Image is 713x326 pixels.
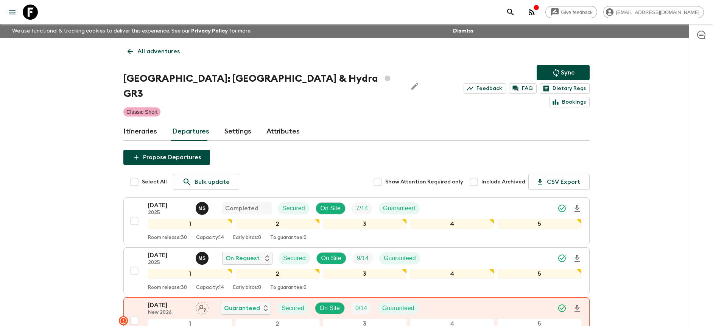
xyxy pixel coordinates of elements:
[509,83,537,94] a: FAQ
[356,204,368,213] p: 7 / 14
[172,123,209,141] a: Departures
[385,178,463,186] span: Show Attention Required only
[225,204,258,213] p: Completed
[315,302,345,314] div: On Site
[384,254,416,263] p: Guaranteed
[537,65,590,80] button: Sync adventure departures to the booking engine
[270,235,307,241] p: To guarantee: 0
[123,123,157,141] a: Itineraries
[224,123,251,141] a: Settings
[226,254,260,263] p: On Request
[545,6,597,18] a: Give feedback
[148,285,187,291] p: Room release: 30
[5,5,20,20] button: menu
[573,304,582,313] svg: Download Onboarding
[352,202,372,214] div: Trip Fill
[283,254,306,263] p: Secured
[410,269,494,279] div: 4
[573,204,582,213] svg: Download Onboarding
[196,304,209,310] span: Assign pack leader
[612,9,704,15] span: [EMAIL_ADDRESS][DOMAIN_NAME]
[123,150,210,165] button: Propose Departures
[270,285,307,291] p: To guarantee: 0
[191,28,228,34] a: Privacy Policy
[464,83,506,94] a: Feedback
[316,252,346,264] div: On Site
[451,26,475,36] button: Dismiss
[233,235,261,241] p: Early birds: 0
[148,251,190,260] p: [DATE]
[557,204,567,213] svg: Synced Successfully
[148,269,232,279] div: 1
[481,178,525,186] span: Include Archived
[198,255,205,261] p: M S
[557,304,567,313] svg: Synced Successfully
[351,302,372,314] div: Trip Fill
[148,201,190,210] p: [DATE]
[323,219,407,229] div: 3
[123,247,590,294] button: [DATE]2025Magda SotiriadisOn RequestSecuredOn SiteTrip FillGuaranteed12345Room release:30Capacity...
[410,219,494,229] div: 4
[142,178,167,186] span: Select All
[321,254,341,263] p: On Site
[9,24,255,38] p: We use functional & tracking cookies to deliver this experience. See our for more.
[321,204,341,213] p: On Site
[148,210,190,216] p: 2025
[148,310,190,316] p: New 2026
[540,83,590,94] a: Dietary Reqs
[282,204,305,213] p: Secured
[196,254,210,260] span: Magda Sotiriadis
[355,304,367,313] p: 0 / 14
[173,174,239,190] a: Bulk update
[282,304,304,313] p: Secured
[126,108,157,116] p: Classic Short
[195,177,230,186] p: Bulk update
[603,6,704,18] div: [EMAIL_ADDRESS][DOMAIN_NAME]
[196,252,210,265] button: MS
[278,202,310,214] div: Secured
[235,219,320,229] div: 2
[549,97,590,107] a: Bookings
[123,197,590,244] button: [DATE]2025Magda SotiriadisCompletedSecuredOn SiteTrip FillGuaranteed12345Room release:30Capacity:...
[196,285,224,291] p: Capacity: 14
[224,304,260,313] p: Guaranteed
[357,254,369,263] p: 9 / 14
[196,235,224,241] p: Capacity: 14
[123,44,184,59] a: All adventures
[497,219,582,229] div: 5
[196,204,210,210] span: Magda Sotiriadis
[557,254,567,263] svg: Synced Successfully
[148,301,190,310] p: [DATE]
[573,254,582,263] svg: Download Onboarding
[235,269,320,279] div: 2
[279,252,310,264] div: Secured
[320,304,340,313] p: On Site
[528,174,590,190] button: CSV Export
[148,219,232,229] div: 1
[407,71,422,101] button: Edit Adventure Title
[323,269,407,279] div: 3
[233,285,261,291] p: Early birds: 0
[316,202,346,214] div: On Site
[277,302,309,314] div: Secured
[503,5,518,20] button: search adventures
[148,235,187,241] p: Room release: 30
[383,204,415,213] p: Guaranteed
[123,71,401,101] h1: [GEOGRAPHIC_DATA]: [GEOGRAPHIC_DATA] & Hydra GR3
[352,252,373,264] div: Trip Fill
[137,47,180,56] p: All adventures
[148,260,190,266] p: 2025
[557,9,597,15] span: Give feedback
[382,304,414,313] p: Guaranteed
[497,269,582,279] div: 5
[266,123,300,141] a: Attributes
[561,68,574,77] p: Sync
